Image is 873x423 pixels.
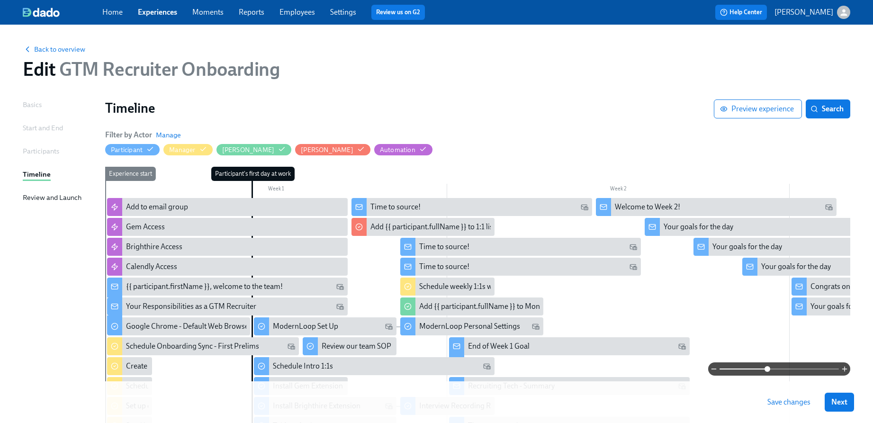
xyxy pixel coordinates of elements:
[664,222,733,232] div: Your goals for the day
[774,7,833,18] p: [PERSON_NAME]
[107,198,348,216] div: Add to email group
[23,192,81,203] div: Review and Launch
[23,45,85,54] button: Back to overview
[825,203,833,211] svg: Work Email
[105,167,156,181] div: Experience start
[239,8,264,17] a: Reports
[211,167,295,181] div: Participant's first day at work
[254,357,495,375] div: Schedule Intro 1:1s
[468,341,530,351] div: End of Week 1 Goal
[678,342,686,350] svg: Work Email
[419,261,469,272] div: Time to source!
[370,222,495,232] div: Add {{ participant.fullName }} to 1:1 list
[111,145,143,154] div: Hide Participant
[126,361,367,371] div: Create Outreach Review w/ Manager meeting for {{ participant.fullName }}
[825,393,854,412] button: Next
[812,104,844,114] span: Search
[295,144,370,155] button: [PERSON_NAME]
[532,323,540,330] svg: Work Email
[126,242,182,252] div: Brighthire Access
[351,218,495,236] div: Add {{ participant.fullName }} to 1:1 list
[767,397,810,407] span: Save changes
[23,146,59,156] div: Participants
[630,263,637,270] svg: Work Email
[126,281,283,292] div: {{ participant.firstName }}, welcome to the team!
[385,323,393,330] svg: Work Email
[303,337,396,355] div: Review our team SOP
[419,321,520,332] div: ModernLoop Personal Settings
[107,377,152,395] div: Schedule intro with {{ participant.fullName }} and {{ manager.firstName }}
[273,361,333,371] div: Schedule Intro 1:1s
[107,218,348,236] div: Gem Access
[216,144,292,155] button: [PERSON_NAME]
[447,184,789,196] div: Week 2
[330,8,356,17] a: Settings
[720,8,762,17] span: Help Center
[23,123,63,133] div: Start and End
[105,144,160,155] button: Participant
[126,301,256,312] div: Your Responsibilities as a GTM Recruiter
[23,8,60,17] img: dado
[126,222,165,232] div: Gem Access
[630,243,637,251] svg: Work Email
[107,258,348,276] div: Calendly Access
[581,203,588,211] svg: Work Email
[254,317,397,335] div: ModernLoop Set Up
[715,5,767,20] button: Help Center
[301,145,353,154] div: Hide Mel Mohn
[126,202,188,212] div: Add to email group
[400,297,543,315] div: Add {{ participant.fullName }} to Monthly All Hands
[23,58,279,81] h1: Edit
[596,198,837,216] div: Welcome to Week 2!
[288,342,295,350] svg: Work Email
[222,145,275,154] div: Hide Calla Martin
[761,261,831,272] div: Your goals for the day
[380,145,415,154] div: Hide Automation
[156,130,181,140] button: Manage
[107,357,152,375] div: Create Outreach Review w/ Manager meeting for {{ participant.fullName }}
[336,303,344,310] svg: Work Email
[714,99,802,118] button: Preview experience
[126,341,259,351] div: Schedule Onboarding Sync - First Prelims
[336,283,344,290] svg: Work Email
[449,337,690,355] div: End of Week 1 Goal
[279,8,315,17] a: Employees
[419,281,584,292] div: Schedule weekly 1:1s with {{ participant.fullName }}
[371,5,425,20] button: Review us on G2
[105,130,152,140] h6: Filter by Actor
[400,238,641,256] div: Time to source!
[273,321,338,332] div: ModernLoop Set Up
[419,301,585,312] div: Add {{ participant.fullName }} to Monthly All Hands
[107,317,250,335] div: Google Chrome - Default Web Browser
[831,397,847,407] span: Next
[126,321,252,332] div: Google Chrome - Default Web Browser
[23,8,102,17] a: dado
[55,58,279,81] span: GTM Recruiter Onboarding
[192,8,224,17] a: Moments
[169,145,195,154] div: Hide Manager
[712,242,782,252] div: Your goals for the day
[419,242,469,252] div: Time to source!
[374,144,432,155] button: Automation
[351,198,592,216] div: Time to source!
[105,99,714,117] h1: Timeline
[254,377,348,395] div: Install Gem Extension
[376,8,420,17] a: Review us on G2
[449,377,690,395] div: Recruiting Tech - Summary
[370,202,421,212] div: Time to source!
[761,393,817,412] button: Save changes
[102,8,123,17] a: Home
[107,337,299,355] div: Schedule Onboarding Sync - First Prelims
[722,104,794,114] span: Preview experience
[107,278,348,296] div: {{ participant.firstName }}, welcome to the team!
[23,99,42,110] div: Basics
[163,144,212,155] button: Manager
[322,341,391,351] div: Review our team SOP
[138,8,177,17] a: Experiences
[107,297,348,315] div: Your Responsibilities as a GTM Recruiter
[400,278,494,296] div: Schedule weekly 1:1s with {{ participant.fullName }}
[107,238,348,256] div: Brighthire Access
[400,317,543,335] div: ModernLoop Personal Settings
